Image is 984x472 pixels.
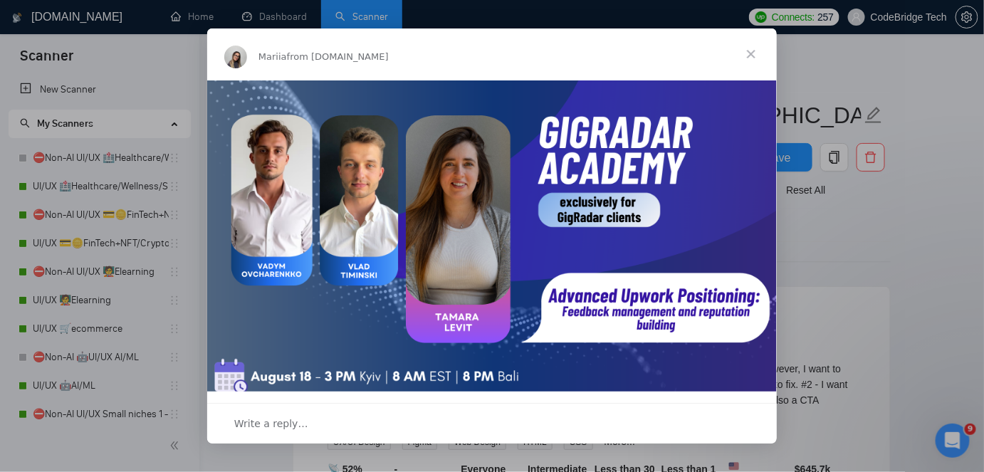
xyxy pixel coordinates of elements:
[207,403,777,444] div: Open conversation and reply
[258,51,287,62] span: Mariia
[224,46,247,68] img: Profile image for Mariia
[234,414,308,433] span: Write a reply…
[726,28,777,80] span: Close
[287,51,389,62] span: from [DOMAIN_NAME]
